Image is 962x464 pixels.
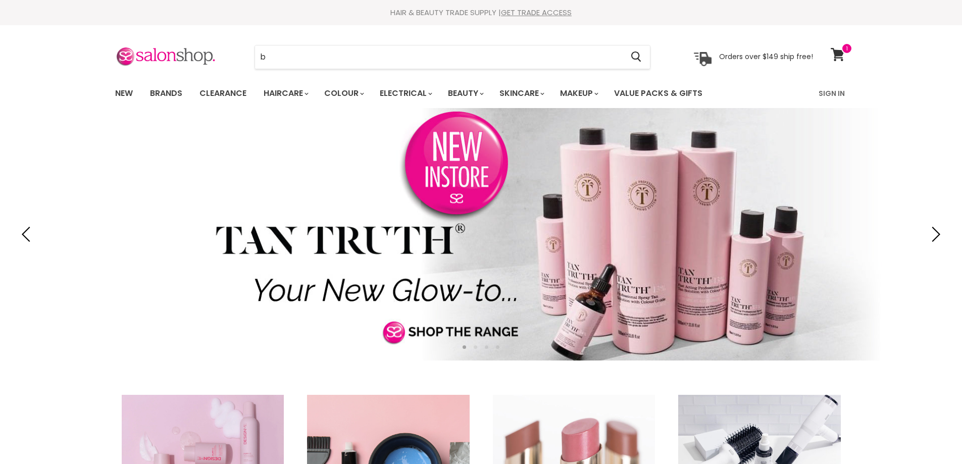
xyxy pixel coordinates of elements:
button: Previous [18,224,38,244]
input: Search [255,45,623,69]
div: HAIR & BEAUTY TRADE SUPPLY | [103,8,860,18]
a: Clearance [192,83,254,104]
button: Next [924,224,944,244]
a: Beauty [440,83,490,104]
nav: Main [103,79,860,108]
form: Product [255,45,650,69]
a: New [108,83,140,104]
a: Electrical [372,83,438,104]
a: Sign In [813,83,851,104]
a: Haircare [256,83,315,104]
li: Page dot 3 [485,345,488,349]
li: Page dot 1 [463,345,466,349]
a: GET TRADE ACCESS [501,7,572,18]
a: Makeup [552,83,604,104]
li: Page dot 4 [496,345,499,349]
a: Brands [142,83,190,104]
a: Skincare [492,83,550,104]
li: Page dot 2 [474,345,477,349]
ul: Main menu [108,79,762,108]
a: Value Packs & Gifts [606,83,710,104]
a: Colour [317,83,370,104]
p: Orders over $149 ship free! [719,52,813,61]
button: Search [623,45,650,69]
